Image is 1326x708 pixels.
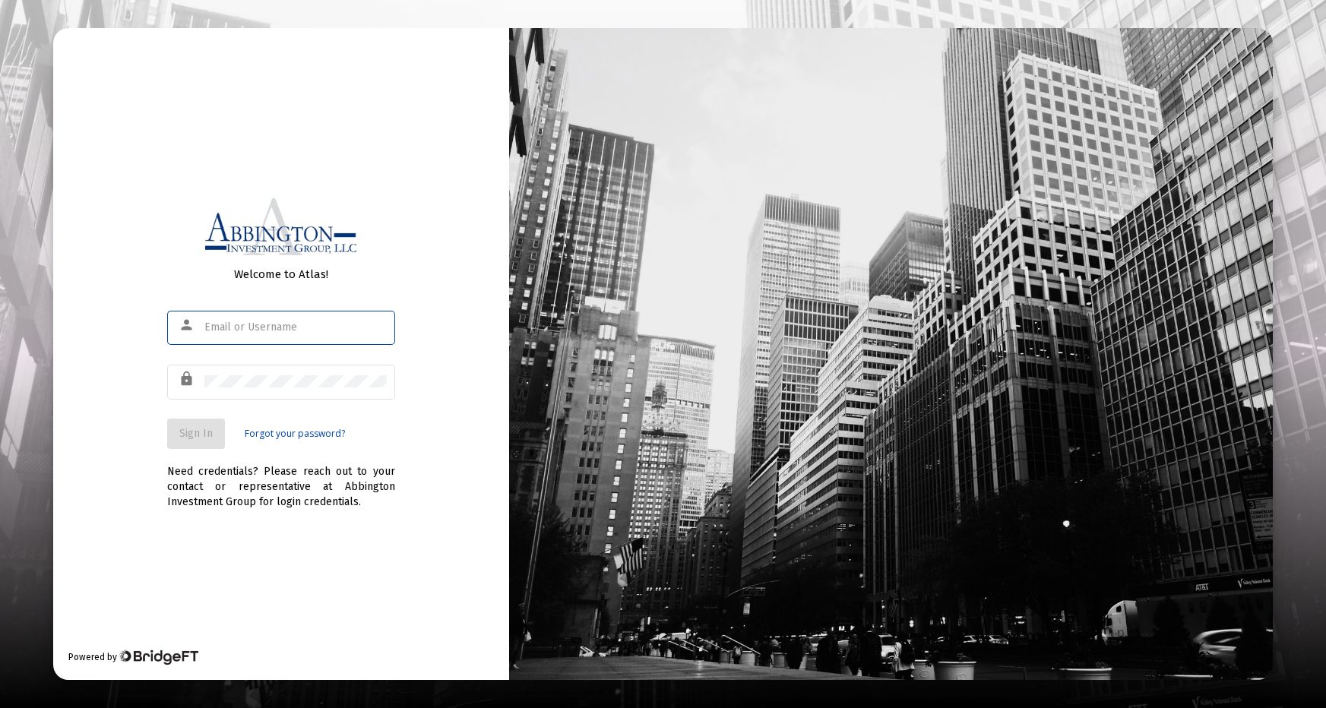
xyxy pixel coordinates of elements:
a: Forgot your password? [245,426,345,441]
img: Logo [205,198,356,255]
div: Need credentials? Please reach out to your contact or representative at Abbington Investment Grou... [167,449,395,510]
mat-icon: lock [179,370,197,388]
img: Bridge Financial Technology Logo [119,650,198,665]
div: Powered by [68,650,198,665]
input: Email or Username [204,321,387,333]
span: Sign In [179,427,213,440]
mat-icon: person [179,316,197,334]
div: Welcome to Atlas! [167,267,395,282]
button: Sign In [167,419,225,449]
